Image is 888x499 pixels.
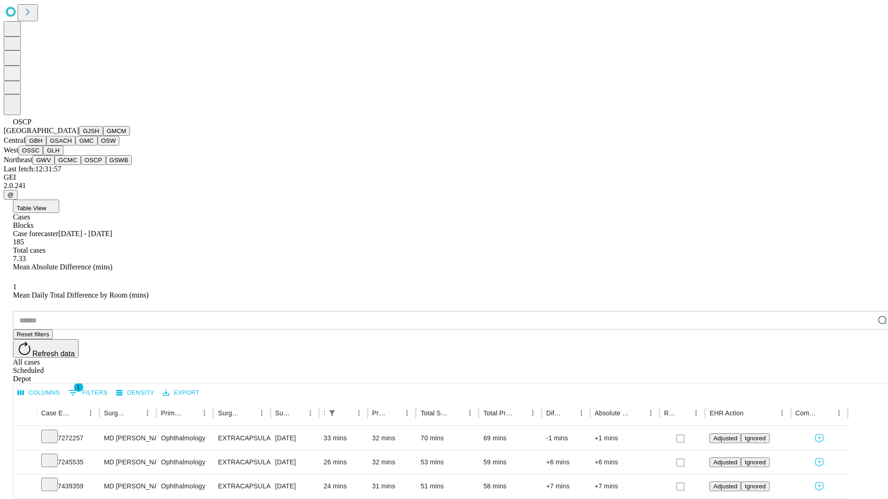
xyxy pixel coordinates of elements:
span: Adjusted [713,435,737,442]
div: 33 mins [324,426,363,450]
div: 31 mins [372,475,412,498]
div: -1 mins [546,426,586,450]
div: Ophthalmology [161,475,209,498]
div: Ophthalmology [161,426,209,450]
button: Menu [84,407,97,420]
button: GMCM [103,126,130,136]
span: Ignored [745,459,765,466]
button: Sort [450,407,463,420]
div: [DATE] [275,475,314,498]
span: OSCP [13,118,31,126]
div: +6 mins [546,450,586,474]
button: Sort [631,407,644,420]
div: 1 active filter [326,407,339,420]
button: Sort [128,407,141,420]
button: Sort [185,407,198,420]
button: Menu [463,407,476,420]
button: Show filters [66,385,110,400]
div: 7245535 [41,450,95,474]
span: Ignored [745,483,765,490]
button: Refresh data [13,339,79,358]
div: MD [PERSON_NAME] [104,450,152,474]
button: Menu [776,407,789,420]
span: Mean Absolute Difference (mins) [13,263,112,271]
div: Surgery Date [275,409,290,417]
div: 70 mins [420,426,474,450]
span: 1 [13,283,17,291]
button: OSCP [81,155,106,165]
button: Menu [304,407,317,420]
div: Comments [795,409,819,417]
button: Sort [339,407,352,420]
span: Adjusted [713,483,737,490]
button: Ignored [741,457,769,467]
button: Sort [677,407,690,420]
div: EHR Action [709,409,743,417]
div: Resolved in EHR [664,409,676,417]
div: 24 mins [324,475,363,498]
button: Expand [18,431,32,447]
div: 59 mins [483,450,537,474]
span: Last fetch: 12:31:57 [4,165,62,173]
button: Menu [644,407,657,420]
button: GBH [25,136,46,146]
button: Adjusted [709,433,741,443]
div: 2.0.241 [4,182,884,190]
div: Ophthalmology [161,450,209,474]
div: +1 mins [595,426,655,450]
span: Reset filters [17,331,49,338]
button: Sort [242,407,255,420]
div: 7272257 [41,426,95,450]
button: Sort [388,407,401,420]
button: Menu [832,407,845,420]
span: Adjusted [713,459,737,466]
div: Primary Service [161,409,184,417]
button: OSW [98,136,120,146]
button: Ignored [741,481,769,491]
div: Surgeon Name [104,409,127,417]
span: Central [4,136,25,144]
button: Reset filters [13,329,53,339]
button: Sort [291,407,304,420]
div: Absolute Difference [595,409,630,417]
button: GMC [75,136,97,146]
span: @ [7,191,14,198]
div: EXTRACAPSULAR CATARACT REMOVAL WITH [MEDICAL_DATA] [218,426,265,450]
button: Menu [141,407,154,420]
div: [DATE] [275,426,314,450]
div: 26 mins [324,450,363,474]
span: Table View [17,205,46,212]
div: +7 mins [546,475,586,498]
div: +7 mins [595,475,655,498]
button: Menu [198,407,211,420]
span: 1 [74,383,83,392]
span: West [4,146,18,154]
button: Select columns [15,386,62,400]
div: 51 mins [420,475,474,498]
button: Table View [13,200,59,213]
div: Difference [546,409,561,417]
div: 69 mins [483,426,537,450]
div: 32 mins [372,426,412,450]
div: 32 mins [372,450,412,474]
button: GWV [32,155,55,165]
div: EXTRACAPSULAR CATARACT REMOVAL WITH [MEDICAL_DATA] [218,450,265,474]
div: GEI [4,173,884,182]
span: 7.33 [13,255,26,262]
span: Total cases [13,246,45,254]
div: MD [PERSON_NAME] [104,426,152,450]
button: Expand [18,479,32,495]
button: Sort [745,407,758,420]
button: Sort [71,407,84,420]
span: Refresh data [32,350,75,358]
button: Sort [513,407,526,420]
button: Adjusted [709,457,741,467]
div: Surgery Name [218,409,241,417]
span: [GEOGRAPHIC_DATA] [4,127,79,134]
button: Menu [575,407,588,420]
button: GCMC [55,155,81,165]
button: Density [114,386,157,400]
div: EXTRACAPSULAR CATARACT REMOVAL WITH [MEDICAL_DATA] [218,475,265,498]
button: Menu [401,407,413,420]
button: OSSC [18,146,43,155]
